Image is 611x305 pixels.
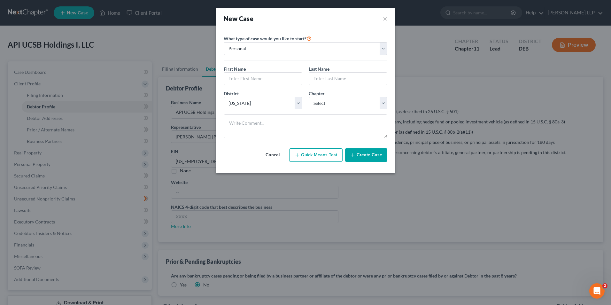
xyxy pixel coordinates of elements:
[224,15,253,22] strong: New Case
[345,148,387,162] button: Create Case
[602,283,607,288] span: 2
[383,14,387,23] button: ×
[224,73,302,85] input: Enter First Name
[309,66,329,72] span: Last Name
[224,35,312,42] label: What type of case would you like to start?
[309,73,387,85] input: Enter Last Name
[289,148,343,162] button: Quick Means Test
[224,66,246,72] span: First Name
[259,149,287,161] button: Cancel
[589,283,605,299] iframe: Intercom live chat
[224,91,239,96] span: District
[309,91,325,96] span: Chapter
